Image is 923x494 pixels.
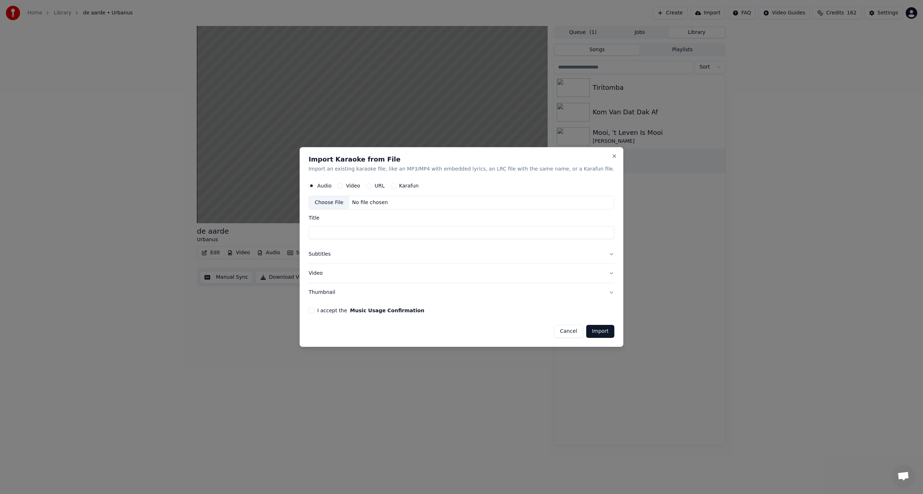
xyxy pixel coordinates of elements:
button: Cancel [554,325,583,338]
label: Video [346,183,360,188]
h2: Import Karaoke from File [309,156,614,163]
div: Choose File [309,196,349,209]
button: Import [586,325,614,338]
label: Karafun [399,183,419,188]
button: Subtitles [309,245,614,264]
button: Thumbnail [309,283,614,302]
p: Import an existing karaoke file, like an MP3/MP4 with embedded lyrics, an LRC file with the same ... [309,166,614,173]
div: No file chosen [349,199,390,206]
button: Video [309,264,614,283]
label: Title [309,215,614,220]
label: Audio [317,183,332,188]
label: URL [375,183,385,188]
label: I accept the [317,308,424,313]
button: I accept the [350,308,424,313]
